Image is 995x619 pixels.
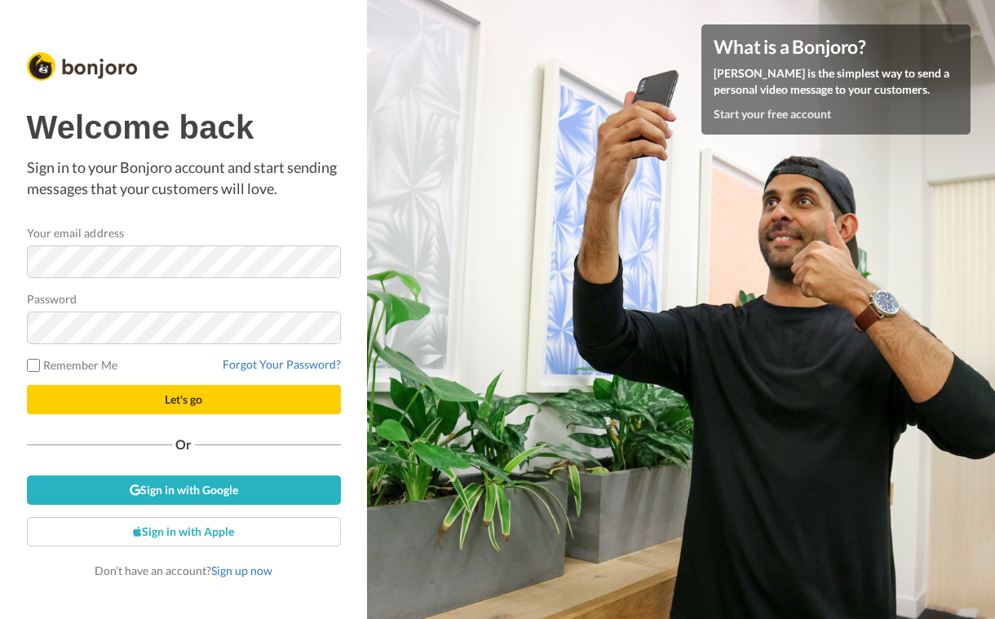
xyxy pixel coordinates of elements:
p: Sign in to your Bonjoro account and start sending messages that your customers will love. [27,157,341,199]
label: Your email address [27,224,124,241]
a: Sign in with Google [27,475,341,505]
button: Let's go [27,385,341,414]
a: Sign up now [211,564,272,577]
label: Password [27,290,77,307]
label: Remember Me [27,356,118,374]
h4: What is a Bonjoro? [714,37,958,57]
a: Start your free account [714,107,831,121]
input: Remember Me [27,359,40,372]
span: Let's go [165,392,202,406]
h1: Welcome back [27,109,341,145]
span: Or [172,439,195,450]
span: Don’t have an account? [95,564,272,577]
a: Sign in with Apple [27,517,341,546]
a: Forgot Your Password? [223,357,341,371]
p: [PERSON_NAME] is the simplest way to send a personal video message to your customers. [714,65,958,98]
